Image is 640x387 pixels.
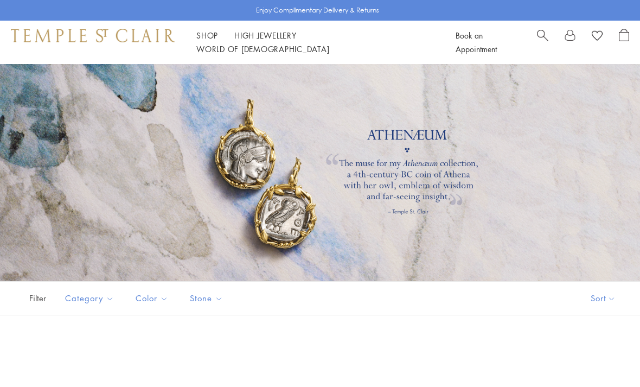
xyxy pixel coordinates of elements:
[60,291,122,305] span: Category
[182,286,231,310] button: Stone
[184,291,231,305] span: Stone
[234,30,297,41] a: High JewelleryHigh Jewellery
[256,5,379,16] p: Enjoy Complimentary Delivery & Returns
[592,29,603,45] a: View Wishlist
[196,43,329,54] a: World of [DEMOGRAPHIC_DATA]World of [DEMOGRAPHIC_DATA]
[196,30,218,41] a: ShopShop
[196,29,431,56] nav: Main navigation
[130,291,176,305] span: Color
[586,336,629,376] iframe: Gorgias live chat messenger
[619,29,629,56] a: Open Shopping Bag
[566,282,640,315] button: Show sort by
[57,286,122,310] button: Category
[456,30,497,54] a: Book an Appointment
[11,29,175,42] img: Temple St. Clair
[537,29,548,56] a: Search
[127,286,176,310] button: Color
